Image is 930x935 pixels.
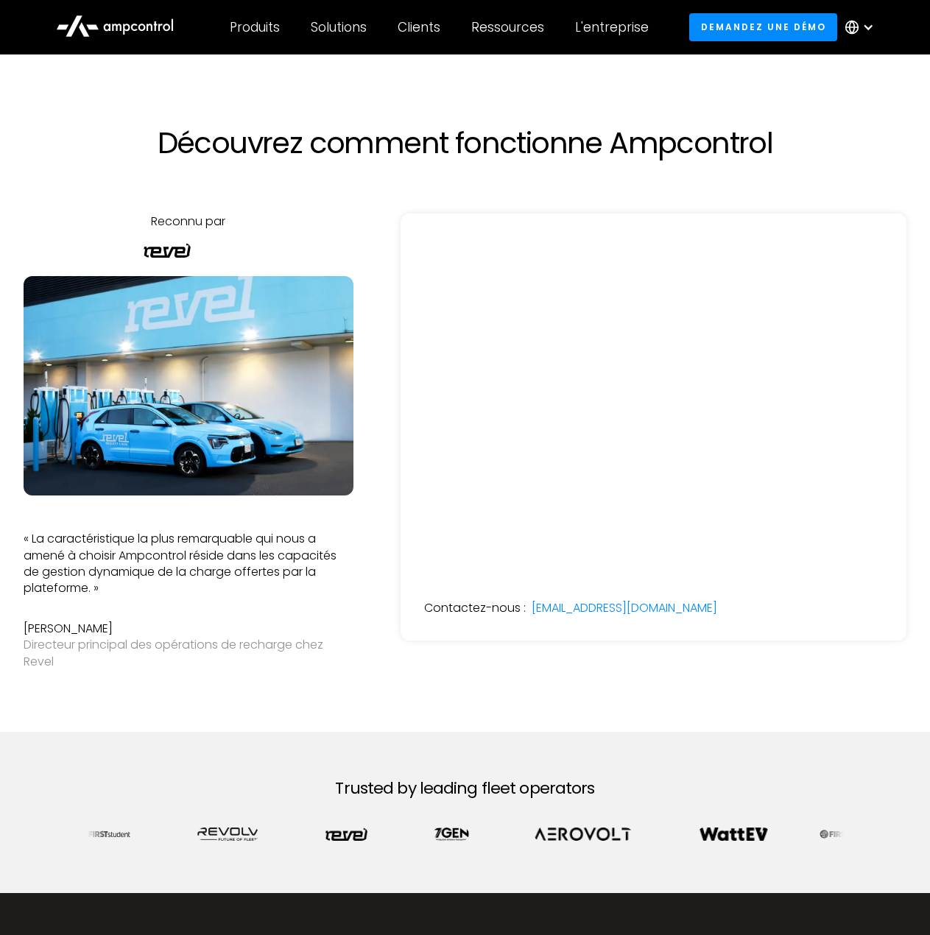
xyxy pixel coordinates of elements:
[311,19,367,35] div: Solutions
[575,19,649,35] div: L'entreprise
[424,237,883,541] iframe: Form 0
[335,779,594,798] h2: Trusted by leading fleet operators
[230,19,280,35] div: Produits
[532,600,717,616] a: [EMAIL_ADDRESS][DOMAIN_NAME]
[471,19,544,35] div: Ressources
[398,19,440,35] div: Clients
[424,600,526,616] div: Contactez-nous :
[689,13,837,40] a: Demandez une démo
[141,125,789,160] h1: Découvrez comment fonctionne Ampcontrol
